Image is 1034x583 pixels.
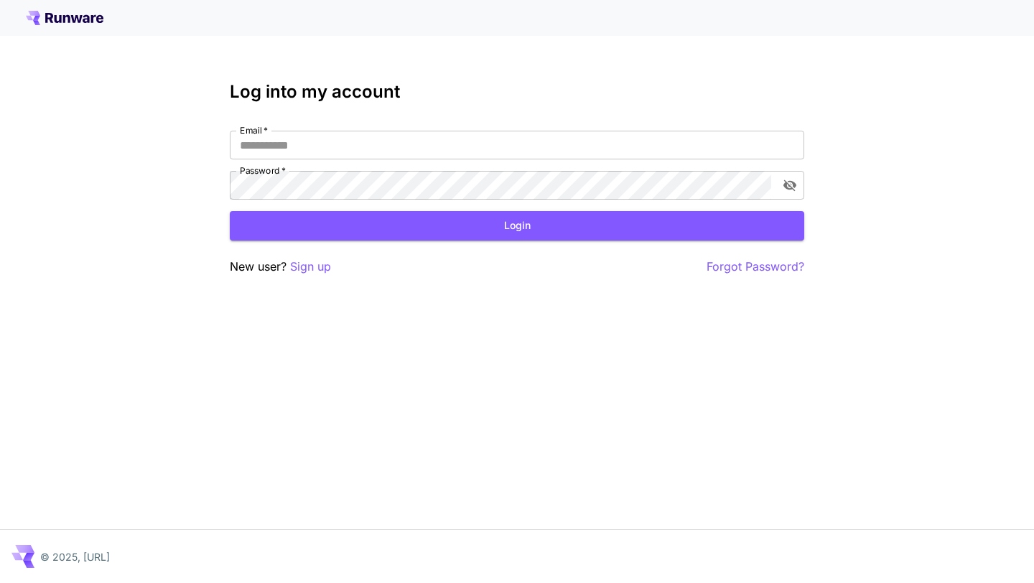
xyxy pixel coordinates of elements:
[230,258,331,276] p: New user?
[240,164,286,177] label: Password
[230,82,804,102] h3: Log into my account
[240,124,268,136] label: Email
[230,211,804,241] button: Login
[40,549,110,564] p: © 2025, [URL]
[707,258,804,276] button: Forgot Password?
[777,172,803,198] button: toggle password visibility
[290,258,331,276] button: Sign up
